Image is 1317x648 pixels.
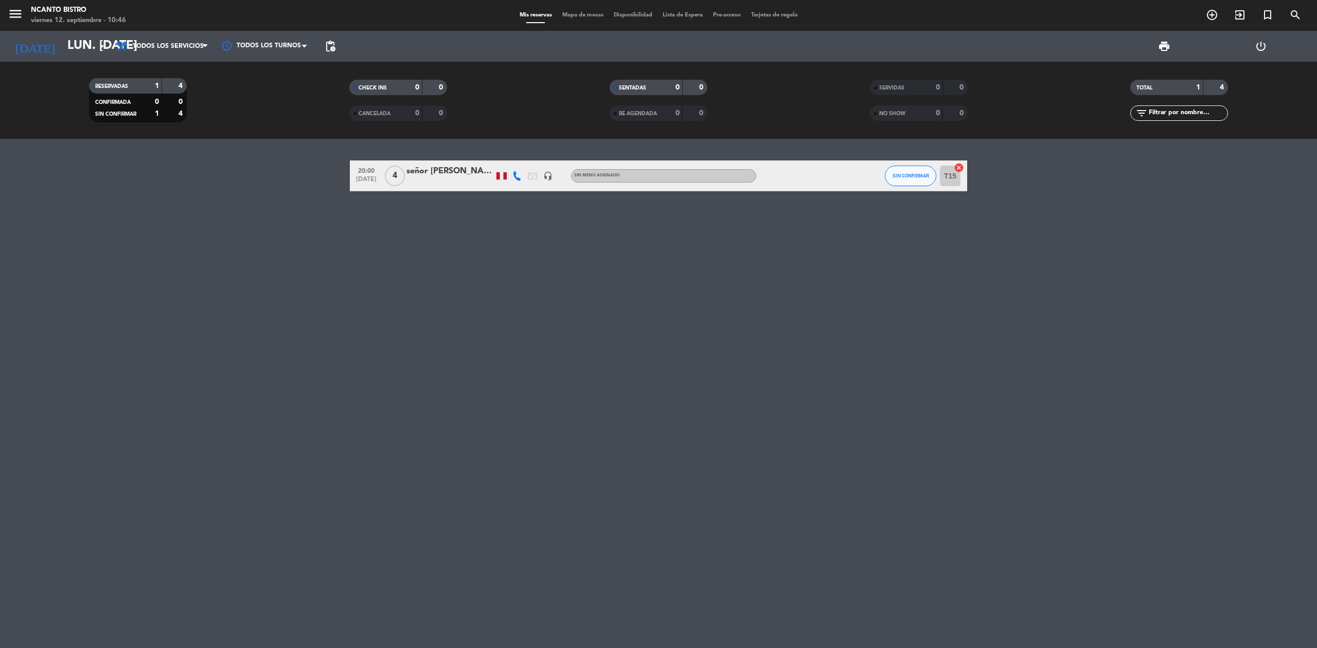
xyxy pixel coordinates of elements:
[1261,9,1274,21] i: turned_in_not
[95,84,128,89] span: RESERVADAS
[155,98,159,105] strong: 0
[959,84,966,91] strong: 0
[385,166,405,186] span: 4
[893,173,929,178] span: SIN CONFIRMAR
[155,82,159,89] strong: 1
[359,85,387,91] span: CHECK INS
[8,6,23,25] button: menu
[415,110,419,117] strong: 0
[1213,31,1309,62] div: LOG OUT
[936,84,940,91] strong: 0
[675,110,680,117] strong: 0
[543,171,553,181] i: headset_mic
[133,43,204,50] span: Todos los servicios
[1255,40,1267,52] i: power_settings_new
[557,12,609,18] span: Mapa de mesas
[879,111,905,116] span: NO SHOW
[439,110,445,117] strong: 0
[439,84,445,91] strong: 0
[359,111,390,116] span: CANCELADA
[1148,107,1227,119] input: Filtrar por nombre...
[619,85,646,91] span: SENTADAS
[353,164,379,176] span: 20:00
[657,12,708,18] span: Lista de Espera
[954,163,964,173] i: cancel
[885,166,936,186] button: SIN CONFIRMAR
[324,40,336,52] span: pending_actions
[699,84,705,91] strong: 0
[31,15,126,26] div: viernes 12. septiembre - 10:46
[959,110,966,117] strong: 0
[619,111,657,116] span: RE AGENDADA
[708,12,746,18] span: Pre-acceso
[675,84,680,91] strong: 0
[8,6,23,22] i: menu
[96,40,108,52] i: arrow_drop_down
[31,5,126,15] div: Ncanto Bistro
[746,12,803,18] span: Tarjetas de regalo
[95,100,131,105] span: CONFIRMADA
[353,176,379,188] span: [DATE]
[179,82,185,89] strong: 4
[155,110,159,117] strong: 1
[514,12,557,18] span: Mis reservas
[8,35,62,58] i: [DATE]
[1289,9,1302,21] i: search
[574,173,620,177] span: Sin menú asignado
[609,12,657,18] span: Disponibilidad
[1220,84,1226,91] strong: 4
[1234,9,1246,21] i: exit_to_app
[95,112,136,117] span: SIN CONFIRMAR
[879,85,904,91] span: SERVIDAS
[179,98,185,105] strong: 0
[936,110,940,117] strong: 0
[1136,85,1152,91] span: TOTAL
[406,165,494,178] div: señor [PERSON_NAME]
[699,110,705,117] strong: 0
[415,84,419,91] strong: 0
[1158,40,1170,52] span: print
[1196,84,1200,91] strong: 1
[1135,107,1148,119] i: filter_list
[179,110,185,117] strong: 4
[1206,9,1218,21] i: add_circle_outline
